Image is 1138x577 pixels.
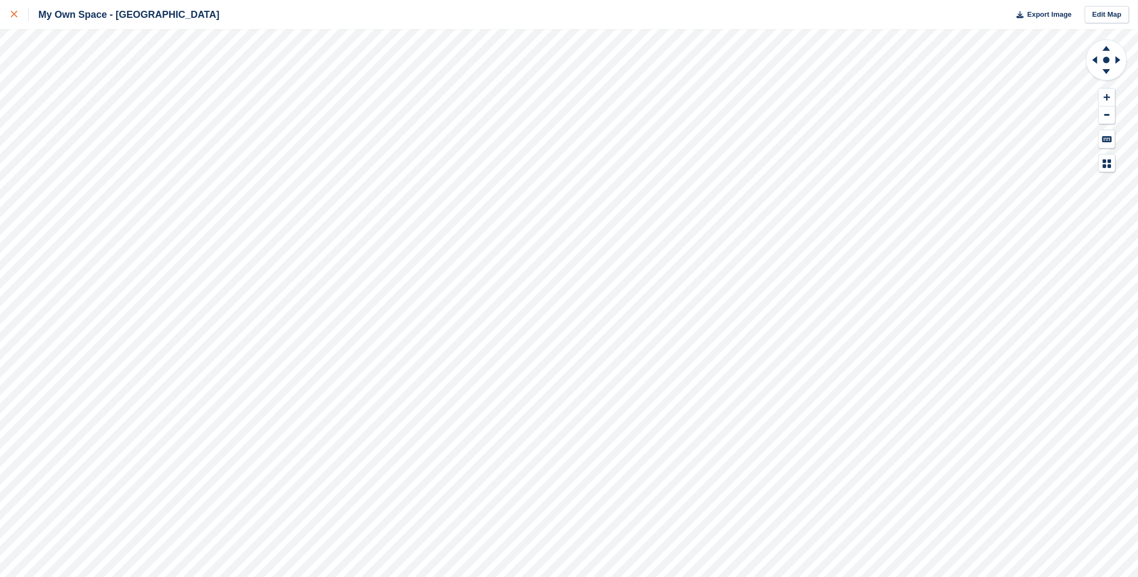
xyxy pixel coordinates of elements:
span: Export Image [1027,9,1072,20]
button: Keyboard Shortcuts [1099,130,1115,148]
div: My Own Space - [GEOGRAPHIC_DATA] [29,8,219,21]
button: Map Legend [1099,155,1115,172]
a: Edit Map [1085,6,1129,24]
button: Export Image [1011,6,1072,24]
button: Zoom Out [1099,106,1115,124]
button: Zoom In [1099,89,1115,106]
